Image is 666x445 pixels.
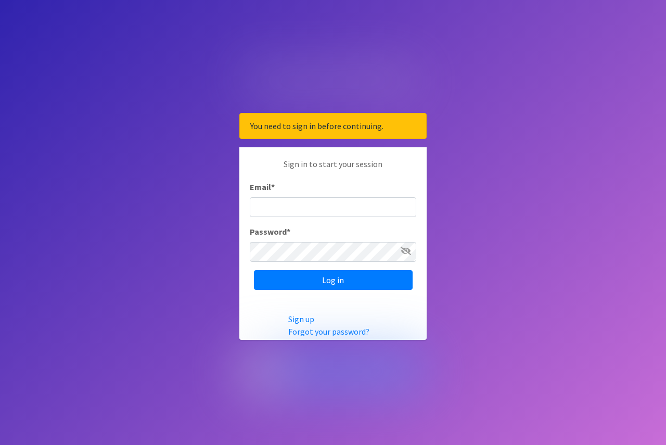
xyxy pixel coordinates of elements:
abbr: required [271,182,275,192]
label: Email [250,181,275,193]
img: Sign in with Google [239,348,427,393]
div: You need to sign in before continuing. [239,113,427,139]
p: Sign in to start your session [250,158,416,181]
img: Human Essentials [239,52,427,105]
input: Log in [254,270,413,290]
abbr: required [287,226,290,237]
a: Sign up [288,314,314,324]
label: Password [250,225,290,238]
a: Forgot your password? [288,326,369,337]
